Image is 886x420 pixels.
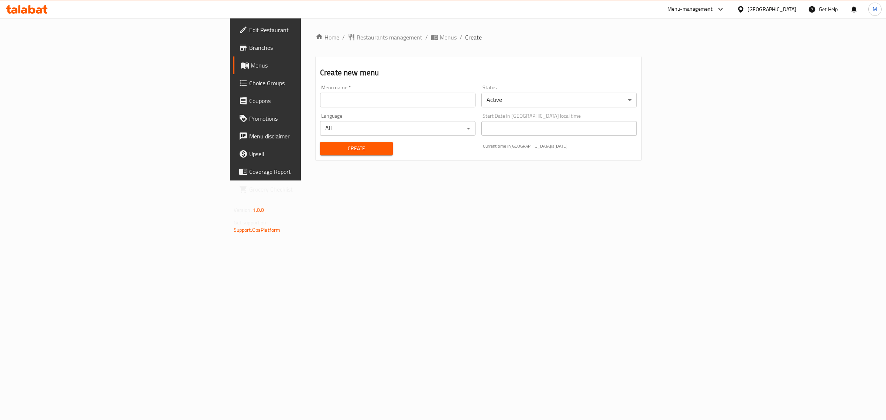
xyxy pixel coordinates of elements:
[233,180,378,198] a: Grocery Checklist
[233,163,378,180] a: Coverage Report
[748,5,796,13] div: [GEOGRAPHIC_DATA]
[465,33,482,42] span: Create
[667,5,713,14] div: Menu-management
[320,142,393,155] button: Create
[233,39,378,56] a: Branches
[348,33,422,42] a: Restaurants management
[249,43,372,52] span: Branches
[481,93,637,107] div: Active
[233,92,378,110] a: Coupons
[431,33,457,42] a: Menus
[316,33,641,42] nav: breadcrumb
[233,21,378,39] a: Edit Restaurant
[326,144,387,153] span: Create
[233,110,378,127] a: Promotions
[234,225,281,235] a: Support.OpsPlatform
[249,79,372,87] span: Choice Groups
[234,205,252,215] span: Version:
[249,25,372,34] span: Edit Restaurant
[253,205,264,215] span: 1.0.0
[233,127,378,145] a: Menu disclaimer
[249,114,372,123] span: Promotions
[234,218,268,227] span: Get support on:
[425,33,428,42] li: /
[233,145,378,163] a: Upsell
[357,33,422,42] span: Restaurants management
[249,185,372,194] span: Grocery Checklist
[249,149,372,158] span: Upsell
[873,5,877,13] span: M
[249,132,372,141] span: Menu disclaimer
[251,61,372,70] span: Menus
[233,56,378,74] a: Menus
[249,96,372,105] span: Coupons
[249,167,372,176] span: Coverage Report
[320,93,475,107] input: Please enter Menu name
[320,67,637,78] h2: Create new menu
[320,121,475,136] div: All
[483,143,637,149] p: Current time in [GEOGRAPHIC_DATA] is [DATE]
[460,33,462,42] li: /
[233,74,378,92] a: Choice Groups
[440,33,457,42] span: Menus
